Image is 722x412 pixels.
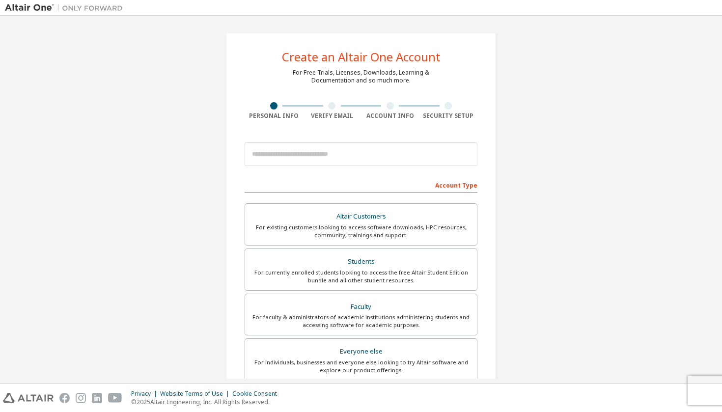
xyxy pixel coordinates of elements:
[5,3,128,13] img: Altair One
[131,390,160,398] div: Privacy
[282,51,441,63] div: Create an Altair One Account
[245,112,303,120] div: Personal Info
[303,112,361,120] div: Verify Email
[419,112,478,120] div: Security Setup
[361,112,419,120] div: Account Info
[3,393,54,403] img: altair_logo.svg
[251,269,471,284] div: For currently enrolled students looking to access the free Altair Student Edition bundle and all ...
[251,313,471,329] div: For faculty & administrators of academic institutions administering students and accessing softwa...
[251,223,471,239] div: For existing customers looking to access software downloads, HPC resources, community, trainings ...
[232,390,283,398] div: Cookie Consent
[131,398,283,406] p: © 2025 Altair Engineering, Inc. All Rights Reserved.
[245,177,477,192] div: Account Type
[251,345,471,358] div: Everyone else
[59,393,70,403] img: facebook.svg
[160,390,232,398] div: Website Terms of Use
[251,255,471,269] div: Students
[251,300,471,314] div: Faculty
[108,393,122,403] img: youtube.svg
[251,358,471,374] div: For individuals, businesses and everyone else looking to try Altair software and explore our prod...
[76,393,86,403] img: instagram.svg
[293,69,429,84] div: For Free Trials, Licenses, Downloads, Learning & Documentation and so much more.
[251,210,471,223] div: Altair Customers
[92,393,102,403] img: linkedin.svg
